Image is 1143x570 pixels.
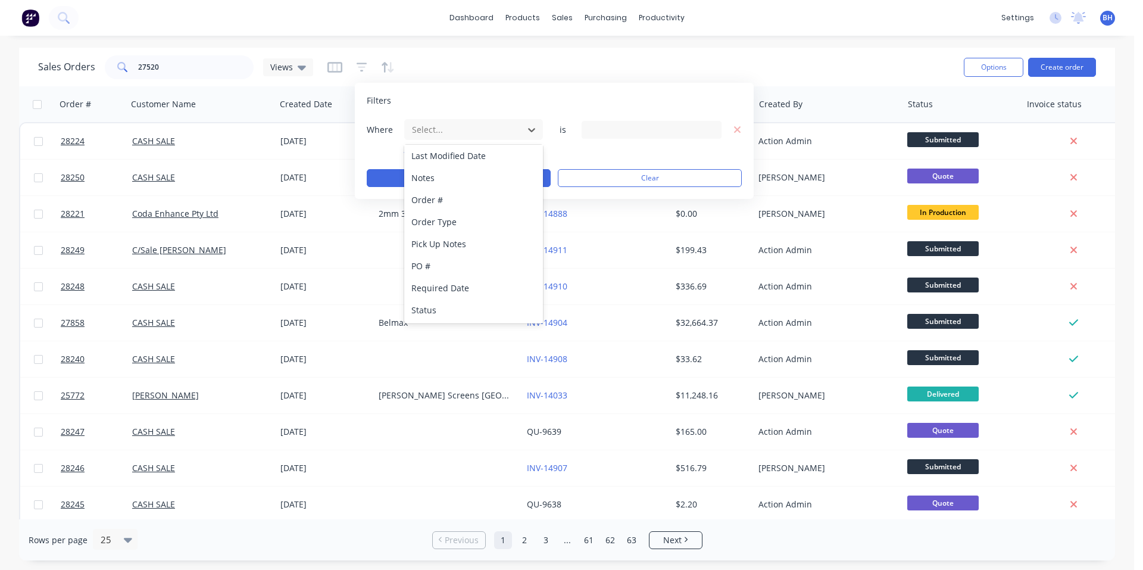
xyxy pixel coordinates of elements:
[601,531,619,549] a: Page 62
[663,534,682,546] span: Next
[758,499,891,510] div: Action Admin
[676,244,745,256] div: $199.43
[676,390,745,401] div: $11,248.16
[280,499,369,510] div: [DATE]
[61,462,85,474] span: 28246
[964,58,1023,77] button: Options
[367,95,391,107] span: Filters
[367,124,402,136] span: Where
[758,353,891,365] div: Action Admin
[132,208,218,219] a: Coda Enhance Pty Ltd
[61,353,85,365] span: 28240
[61,426,85,438] span: 28247
[61,414,132,450] a: 28247
[132,353,175,365] a: CASH SALE
[908,98,933,110] div: Status
[1103,13,1113,23] span: BH
[527,281,567,292] a: INV-14910
[61,487,132,522] a: 28245
[623,531,641,549] a: Page 63
[907,132,979,147] span: Submitted
[280,244,369,256] div: [DATE]
[280,208,369,220] div: [DATE]
[404,145,543,167] div: Last Modified Date
[61,341,132,377] a: 28240
[527,244,567,256] a: INV-14911
[527,462,567,474] a: INV-14907
[676,317,745,329] div: $32,664.37
[494,531,512,549] a: Page 1 is your current page
[758,317,891,329] div: Action Admin
[551,124,574,136] span: is
[907,387,979,401] span: Delivered
[280,353,369,365] div: [DATE]
[404,167,543,189] div: Notes
[61,499,85,510] span: 28245
[61,172,85,183] span: 28250
[758,281,891,292] div: Action Admin
[758,426,891,438] div: Action Admin
[61,244,85,256] span: 28249
[61,269,132,304] a: 28248
[907,169,979,183] span: Quote
[61,135,85,147] span: 28224
[558,169,742,187] button: Clear
[61,317,85,329] span: 27858
[404,211,543,233] div: Order Type
[21,9,39,27] img: Factory
[132,499,175,510] a: CASH SALE
[444,9,499,27] a: dashboard
[907,350,979,365] span: Submitted
[537,531,555,549] a: Page 3
[676,208,745,220] div: $0.00
[132,390,199,401] a: [PERSON_NAME]
[633,9,691,27] div: productivity
[758,390,891,401] div: [PERSON_NAME]
[907,496,979,510] span: Quote
[132,172,175,183] a: CASH SALE
[61,123,132,159] a: 28224
[758,244,891,256] div: Action Admin
[676,353,745,365] div: $33.62
[676,426,745,438] div: $165.00
[527,317,567,328] a: INV-14904
[132,317,175,328] a: CASH SALE
[907,205,979,220] span: In Production
[527,353,567,365] a: INV-14908
[29,534,88,546] span: Rows per page
[61,450,132,486] a: 28246
[907,314,979,329] span: Submitted
[758,172,891,183] div: [PERSON_NAME]
[61,160,132,195] a: 28250
[759,98,802,110] div: Created By
[38,61,95,73] h1: Sales Orders
[907,423,979,438] span: Quote
[546,9,579,27] div: sales
[758,208,891,220] div: [PERSON_NAME]
[404,148,544,157] button: add
[527,208,567,219] a: INV-14888
[404,277,543,299] div: Required Date
[132,426,175,437] a: CASH SALE
[676,281,745,292] div: $336.69
[61,305,132,341] a: 27858
[404,255,543,277] div: PO #
[433,534,485,546] a: Previous page
[280,462,369,474] div: [DATE]
[60,98,91,110] div: Order #
[61,232,132,268] a: 28249
[138,55,254,79] input: Search...
[379,317,511,329] div: Belmax
[132,244,226,256] a: C/Sale [PERSON_NAME]
[280,172,369,183] div: [DATE]
[527,426,561,437] a: QU-9639
[132,135,175,147] a: CASH SALE
[270,61,293,73] span: Views
[404,189,543,211] div: Order #
[404,299,543,321] div: Status
[1027,98,1082,110] div: Invoice status
[995,9,1040,27] div: settings
[131,98,196,110] div: Customer Name
[907,459,979,474] span: Submitted
[527,390,567,401] a: INV-14033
